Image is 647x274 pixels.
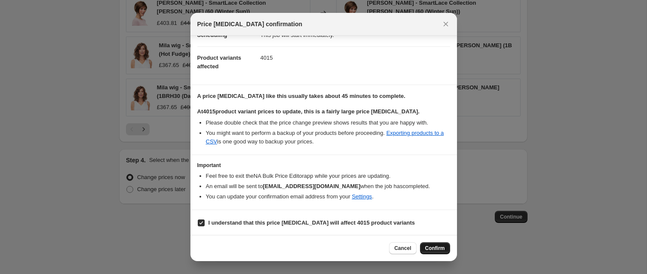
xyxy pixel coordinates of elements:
[206,172,450,180] li: Feel free to exit the NA Bulk Price Editor app while your prices are updating.
[425,245,445,252] span: Confirm
[420,242,450,254] button: Confirm
[352,193,372,200] a: Settings
[209,219,415,226] b: I understand that this price [MEDICAL_DATA] will affect 4015 product variants
[394,245,411,252] span: Cancel
[261,46,450,69] dd: 4015
[440,18,452,30] button: Close
[197,162,450,169] h3: Important
[263,183,360,189] b: [EMAIL_ADDRESS][DOMAIN_NAME]
[197,20,303,28] span: Price [MEDICAL_DATA] confirmation
[389,242,416,254] button: Cancel
[197,55,242,70] span: Product variants affected
[206,129,450,146] li: You might want to perform a backup of your products before proceeding. is one good way to backup ...
[206,182,450,191] li: An email will be sent to when the job has completed .
[206,192,450,201] li: You can update your confirmation email address from your .
[197,108,420,115] b: At 4015 product variant prices to update, this is a fairly large price [MEDICAL_DATA].
[206,119,450,127] li: Please double check that the price change preview shows results that you are happy with.
[197,93,405,99] b: A price [MEDICAL_DATA] like this usually takes about 45 minutes to complete.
